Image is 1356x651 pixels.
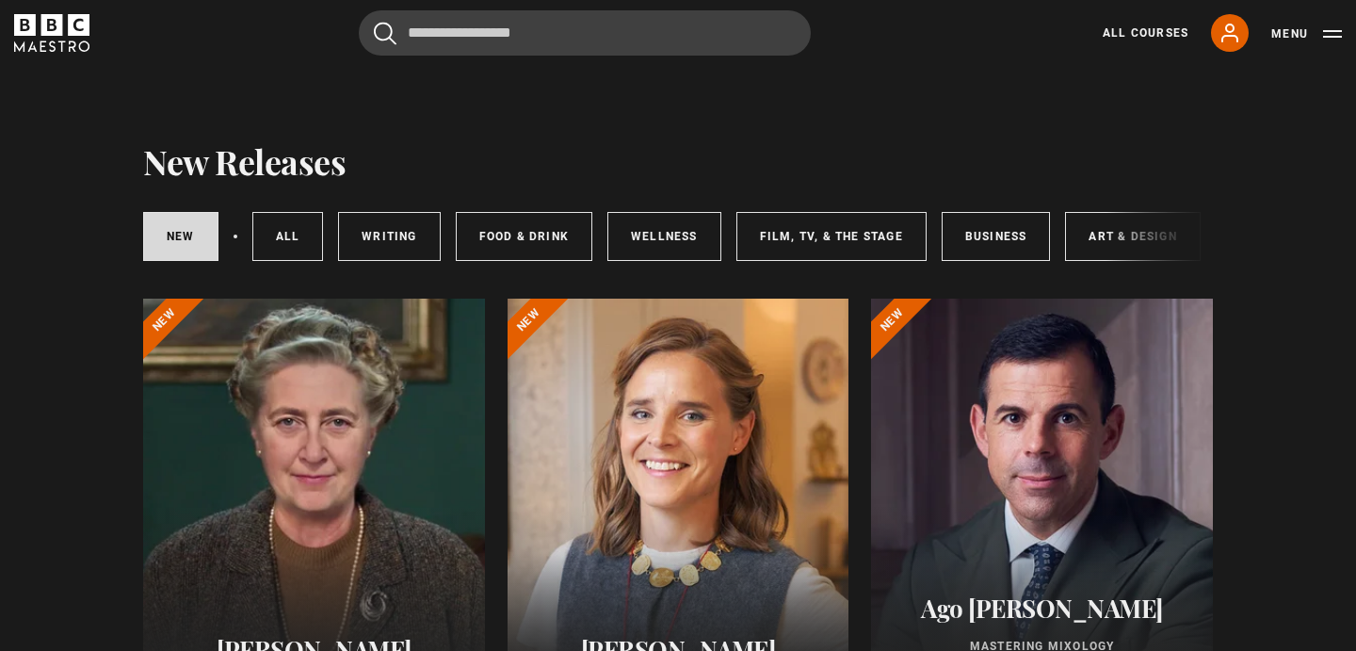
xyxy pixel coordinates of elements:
a: Wellness [607,212,721,261]
a: Business [942,212,1051,261]
a: Film, TV, & The Stage [736,212,927,261]
a: Food & Drink [456,212,592,261]
svg: BBC Maestro [14,14,89,52]
a: New [143,212,218,261]
button: Toggle navigation [1271,24,1342,43]
h1: New Releases [143,141,346,181]
input: Search [359,10,811,56]
h2: Ago [PERSON_NAME] [894,594,1190,623]
a: Writing [338,212,440,261]
a: All [252,212,324,261]
a: Art & Design [1065,212,1200,261]
a: All Courses [1103,24,1188,41]
button: Submit the search query [374,22,396,45]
